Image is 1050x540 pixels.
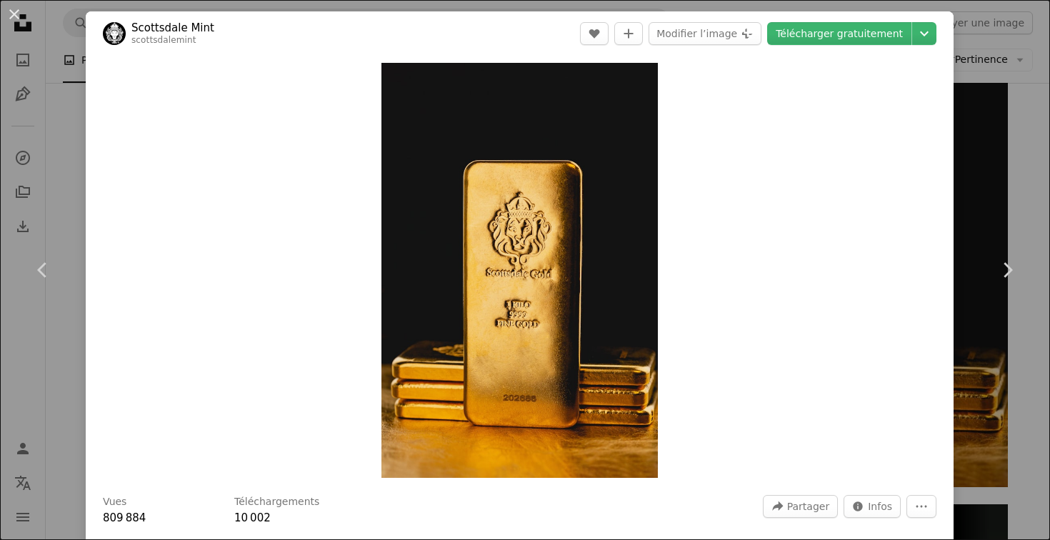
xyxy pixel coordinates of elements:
button: Plus d’actions [906,495,936,518]
img: Accéder au profil de Scottsdale Mint [103,22,126,45]
h3: Téléchargements [234,495,319,509]
img: une pile de lingots d’or posée sur une table en bois [381,63,658,478]
button: Statistiques de cette image [844,495,901,518]
button: Ajouter à la collection [614,22,643,45]
span: Infos [868,496,892,517]
button: Zoom sur cette image [381,63,658,478]
span: 10 002 [234,511,271,524]
span: Partager [787,496,829,517]
a: Suivant [964,201,1050,339]
h3: Vues [103,495,126,509]
a: Scottsdale Mint [131,21,214,35]
a: Télécharger gratuitement [767,22,911,45]
a: scottsdalemint [131,35,196,45]
button: J’aime [580,22,609,45]
button: Partager cette image [763,495,838,518]
button: Modifier l’image [649,22,761,45]
button: Choisissez la taille de téléchargement [912,22,936,45]
span: 809 884 [103,511,146,524]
